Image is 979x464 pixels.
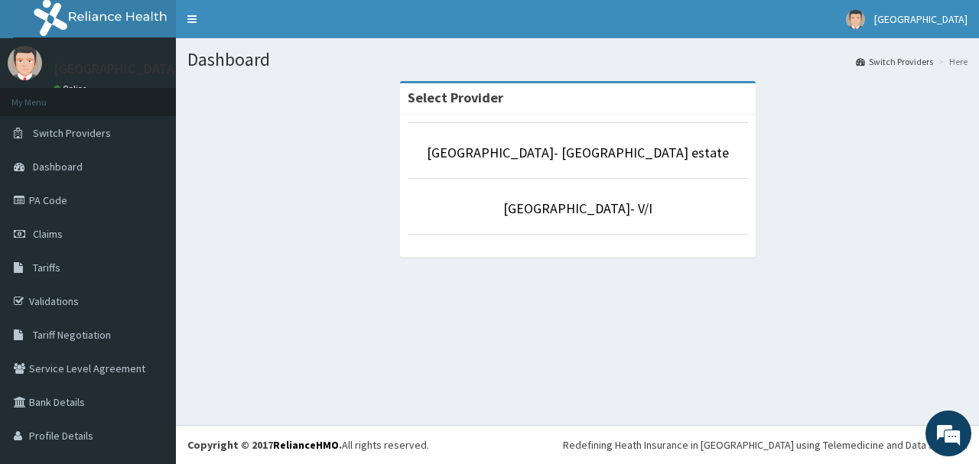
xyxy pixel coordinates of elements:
span: [GEOGRAPHIC_DATA] [874,12,968,26]
h1: Dashboard [187,50,968,70]
span: Claims [33,227,63,241]
div: Redefining Heath Insurance in [GEOGRAPHIC_DATA] using Telemedicine and Data Science! [563,437,968,453]
span: Dashboard [33,160,83,174]
footer: All rights reserved. [176,425,979,464]
a: Switch Providers [856,55,933,68]
strong: Copyright © 2017 . [187,438,342,452]
strong: Select Provider [408,89,503,106]
span: Tariffs [33,261,60,274]
a: [GEOGRAPHIC_DATA]- V/I [503,200,652,217]
img: User Image [8,46,42,80]
li: Here [935,55,968,68]
p: [GEOGRAPHIC_DATA] [54,62,180,76]
span: Switch Providers [33,126,111,140]
a: Online [54,83,90,94]
span: Tariff Negotiation [33,328,111,342]
a: RelianceHMO [273,438,339,452]
a: [GEOGRAPHIC_DATA]- [GEOGRAPHIC_DATA] estate [427,144,729,161]
img: User Image [846,10,865,29]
